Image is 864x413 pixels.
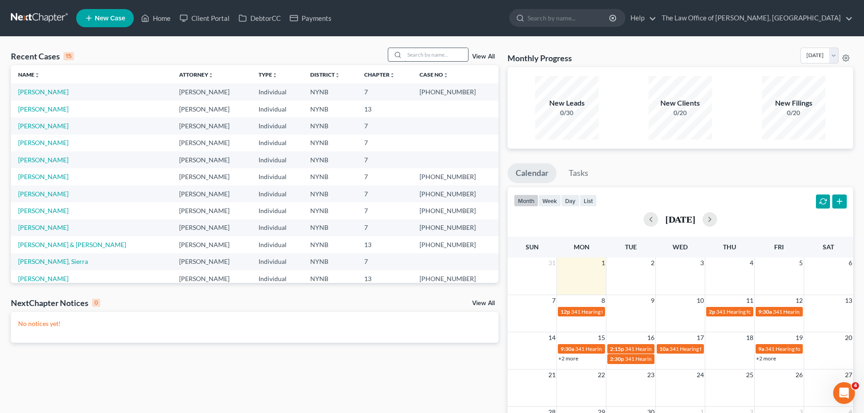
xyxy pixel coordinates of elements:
td: [PHONE_NUMBER] [412,185,498,202]
span: 14 [547,332,556,343]
div: 0/30 [535,108,599,117]
td: [PERSON_NAME] [172,219,251,236]
td: NYNB [303,202,357,219]
a: Chapterunfold_more [364,71,395,78]
a: View All [472,53,495,60]
div: 0/20 [649,108,712,117]
span: 4 [852,382,859,389]
span: 27 [844,369,853,380]
td: NYNB [303,253,357,270]
span: 341 Hearing for [PERSON_NAME] [669,345,751,352]
span: Wed [673,243,688,251]
span: 8 [600,295,606,306]
span: 3 [699,258,705,268]
td: NYNB [303,219,357,236]
td: NYNB [303,117,357,134]
span: 341 Hearing for [PERSON_NAME] [625,355,706,362]
td: Individual [251,202,303,219]
a: [PERSON_NAME] [18,105,68,113]
td: Individual [251,135,303,151]
input: Search by name... [527,10,610,26]
td: Individual [251,219,303,236]
a: [PERSON_NAME] [18,139,68,146]
span: 1 [600,258,606,268]
td: [PERSON_NAME] [172,185,251,202]
td: 7 [357,219,412,236]
h2: [DATE] [665,214,695,224]
td: 7 [357,135,412,151]
span: 9:30a [561,345,574,352]
td: [PERSON_NAME] [172,253,251,270]
span: 20 [844,332,853,343]
span: 11 [745,295,754,306]
span: 10 [696,295,705,306]
div: NextChapter Notices [11,297,100,308]
td: NYNB [303,270,357,287]
td: 7 [357,202,412,219]
span: 5 [798,258,804,268]
td: [PERSON_NAME] [172,83,251,100]
td: Individual [251,168,303,185]
span: 26 [795,369,804,380]
span: 9 [650,295,655,306]
span: 341 Hearing for [GEOGRAPHIC_DATA], [GEOGRAPHIC_DATA] [625,345,776,352]
a: [PERSON_NAME] [18,224,68,231]
a: Payments [285,10,336,26]
td: [PERSON_NAME] [172,101,251,117]
td: [PERSON_NAME] [172,270,251,287]
span: 21 [547,369,556,380]
a: [PERSON_NAME] [18,173,68,180]
span: Tue [625,243,637,251]
div: New Leads [535,98,599,108]
span: 341 Hearing for [PERSON_NAME] [716,308,797,315]
td: NYNB [303,101,357,117]
i: unfold_more [272,73,278,78]
td: [PHONE_NUMBER] [412,202,498,219]
span: 31 [547,258,556,268]
span: 17 [696,332,705,343]
div: 15 [63,52,74,60]
span: Mon [574,243,590,251]
span: 19 [795,332,804,343]
td: [PERSON_NAME] [172,236,251,253]
span: New Case [95,15,125,22]
td: Individual [251,151,303,168]
td: 13 [357,270,412,287]
p: No notices yet! [18,319,491,328]
a: Typeunfold_more [259,71,278,78]
span: 12p [561,308,570,315]
td: 7 [357,253,412,270]
td: NYNB [303,168,357,185]
span: 2:15p [610,345,624,352]
td: NYNB [303,83,357,100]
span: 9:30a [758,308,772,315]
iframe: Intercom live chat [833,382,855,404]
span: 341 Hearing for [PERSON_NAME] [571,308,652,315]
td: [PERSON_NAME] [172,202,251,219]
span: 341 Hearing for [PERSON_NAME] [575,345,656,352]
td: Individual [251,236,303,253]
a: Nameunfold_more [18,71,40,78]
td: NYNB [303,236,357,253]
span: 2:30p [610,355,624,362]
a: [PERSON_NAME] [18,275,68,282]
span: 12 [795,295,804,306]
i: unfold_more [34,73,40,78]
span: 10a [659,345,669,352]
td: [PERSON_NAME] [172,117,251,134]
i: unfold_more [443,73,449,78]
a: +2 more [558,355,578,362]
span: Sun [526,243,539,251]
i: unfold_more [208,73,214,78]
a: Case Nounfold_more [420,71,449,78]
button: list [580,194,597,207]
td: NYNB [303,151,357,168]
td: 13 [357,236,412,253]
a: The Law Office of [PERSON_NAME], [GEOGRAPHIC_DATA] [657,10,853,26]
td: Individual [251,253,303,270]
span: 24 [696,369,705,380]
td: [PHONE_NUMBER] [412,83,498,100]
td: 7 [357,83,412,100]
td: Individual [251,117,303,134]
a: Help [626,10,656,26]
